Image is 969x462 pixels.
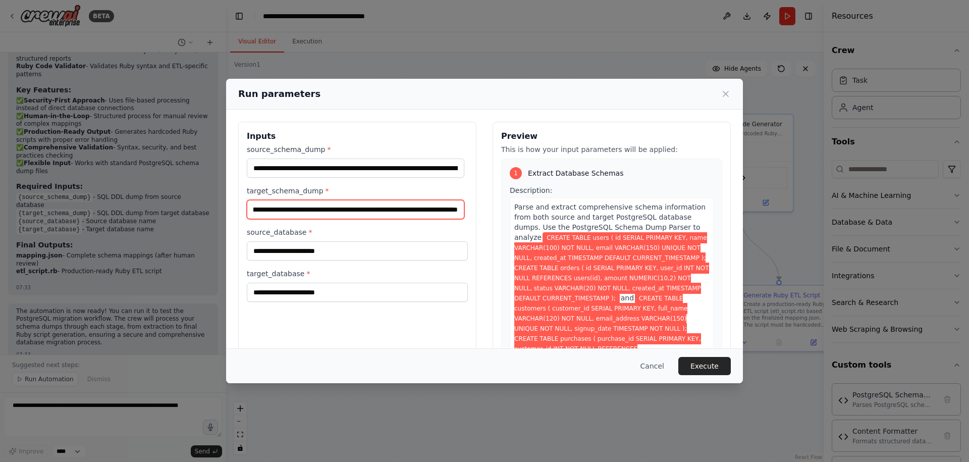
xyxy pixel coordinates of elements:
[247,144,468,155] label: source_schema_dump
[514,293,701,385] span: Variable: target_schema_dump
[247,130,468,142] h3: Inputs
[247,269,468,279] label: target_database
[238,87,320,101] h2: Run parameters
[247,186,468,196] label: target_schema_dump
[678,357,731,375] button: Execute
[501,144,722,155] p: This is how your input parameters will be applied:
[632,357,672,375] button: Cancel
[528,168,623,178] span: Extract Database Schemas
[501,130,722,142] h3: Preview
[514,203,706,241] span: Parse and extract comprehensive schema information from both source and target PostgreSQL databas...
[510,167,522,179] div: 1
[510,186,552,194] span: Description:
[621,294,634,302] span: and
[247,227,468,237] label: source_database
[514,232,709,304] span: Variable: source_schema_dump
